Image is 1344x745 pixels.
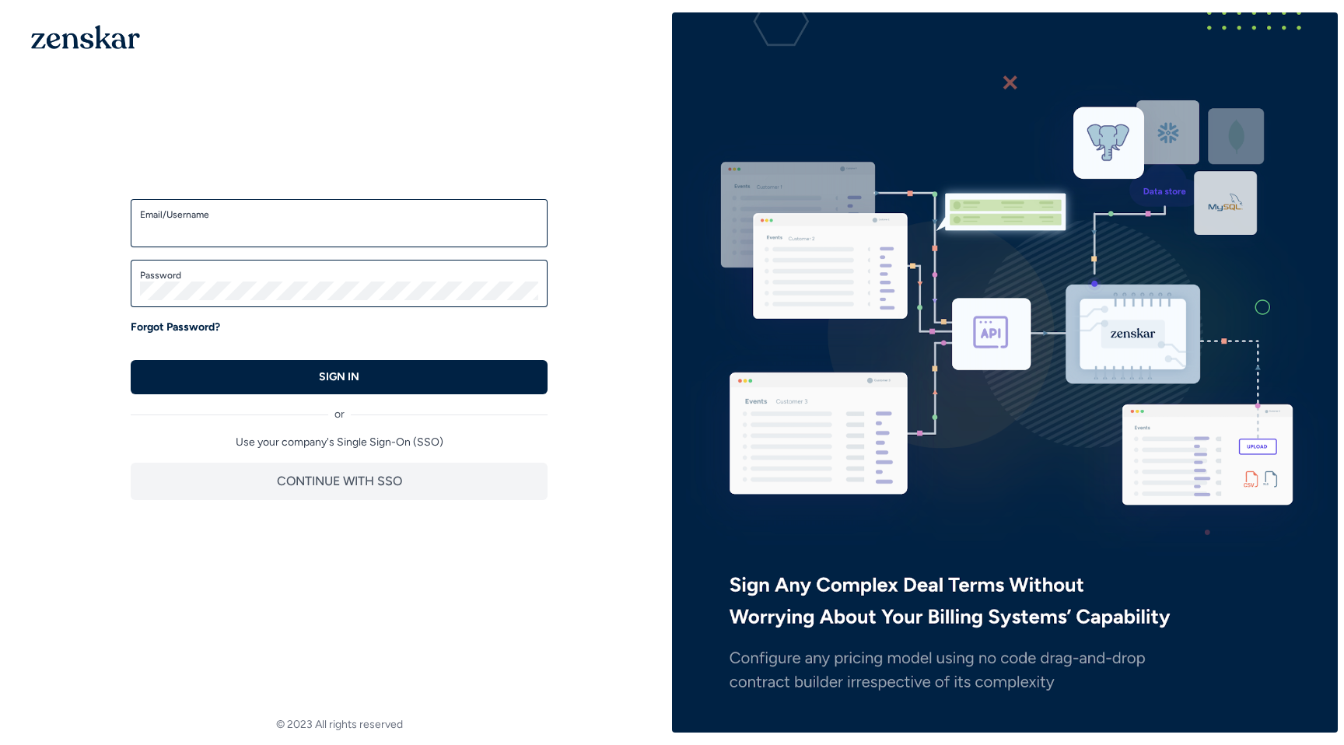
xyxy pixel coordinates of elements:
[131,320,220,335] a: Forgot Password?
[131,435,548,450] p: Use your company's Single Sign-On (SSO)
[131,463,548,500] button: CONTINUE WITH SSO
[140,208,538,221] label: Email/Username
[319,369,359,385] p: SIGN IN
[131,394,548,422] div: or
[6,717,672,733] footer: © 2023 All rights reserved
[140,269,538,282] label: Password
[131,360,548,394] button: SIGN IN
[31,25,140,49] img: 1OGAJ2xQqyY4LXKgY66KYq0eOWRCkrZdAb3gUhuVAqdWPZE9SRJmCz+oDMSn4zDLXe31Ii730ItAGKgCKgCCgCikA4Av8PJUP...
